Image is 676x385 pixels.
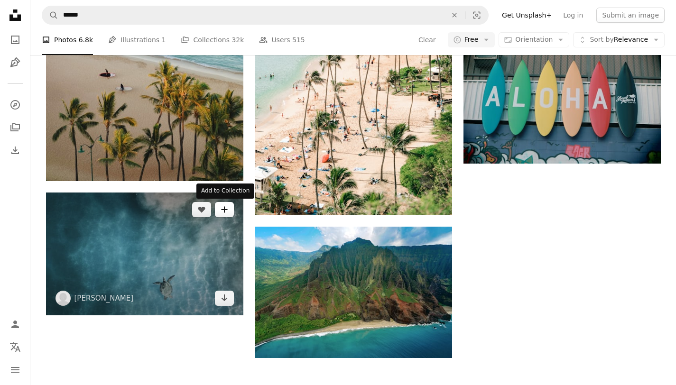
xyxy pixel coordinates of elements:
[590,36,613,43] span: Sort by
[255,227,452,358] img: aerial photography of mountain range
[6,6,25,27] a: Home — Unsplash
[56,291,71,306] img: Go to Mitch Meyers's profile
[515,36,553,43] span: Orientation
[444,6,465,24] button: Clear
[6,53,25,72] a: Illustrations
[42,6,489,25] form: Find visuals sitewide
[6,95,25,114] a: Explore
[573,32,665,47] button: Sort byRelevance
[292,35,305,45] span: 515
[215,291,234,306] a: Download
[463,32,661,164] img: yellow blue and red heart shaped plastic decors
[418,32,436,47] button: Clear
[74,293,134,303] a: [PERSON_NAME]
[557,8,589,23] a: Log in
[192,202,211,217] button: Like
[6,30,25,49] a: Photos
[259,25,305,55] a: Users 515
[232,35,244,45] span: 32k
[46,249,243,258] a: aerial photo of sea turtle in body of calm water
[108,25,166,55] a: Illustrations 1
[499,32,569,47] button: Orientation
[6,141,25,160] a: Download History
[46,192,243,315] img: aerial photo of sea turtle in body of calm water
[465,6,488,24] button: Visual search
[6,360,25,379] button: Menu
[590,35,648,45] span: Relevance
[6,118,25,137] a: Collections
[6,338,25,357] button: Language
[215,202,234,217] button: Add to Collection
[255,288,452,296] a: aerial photography of mountain range
[6,315,25,334] a: Log in / Sign up
[496,8,557,23] a: Get Unsplash+
[196,183,254,199] div: Add to Collection
[463,93,661,102] a: yellow blue and red heart shaped plastic decors
[596,8,665,23] button: Submit an image
[448,32,495,47] button: Free
[181,25,244,55] a: Collections 32k
[42,6,58,24] button: Search Unsplash
[464,35,479,45] span: Free
[162,35,166,45] span: 1
[255,63,452,71] a: seashore and green palm trees scenery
